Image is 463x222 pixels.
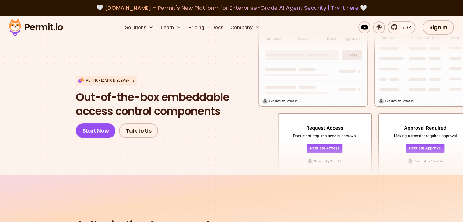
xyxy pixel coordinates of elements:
[76,90,229,105] span: Out-of-the-box embeddable
[228,21,262,33] button: Company
[119,123,158,138] a: Talk to Us
[331,4,359,12] a: Try it here
[15,4,448,12] div: 🤍 🤍
[158,21,184,33] button: Learn
[6,17,66,38] img: Permit logo
[76,90,229,119] h1: access control components
[123,21,156,33] button: Solutions
[209,21,226,33] a: Docs
[76,123,116,138] a: Start Now
[398,24,411,31] span: 5.3k
[423,20,454,35] a: Sign In
[105,4,359,12] span: [DOMAIN_NAME] - Permit's New Platform for Enterprise-Grade AI Agent Security |
[86,78,135,83] p: Authorization Elements
[388,21,415,33] a: 5.3k
[186,21,207,33] a: Pricing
